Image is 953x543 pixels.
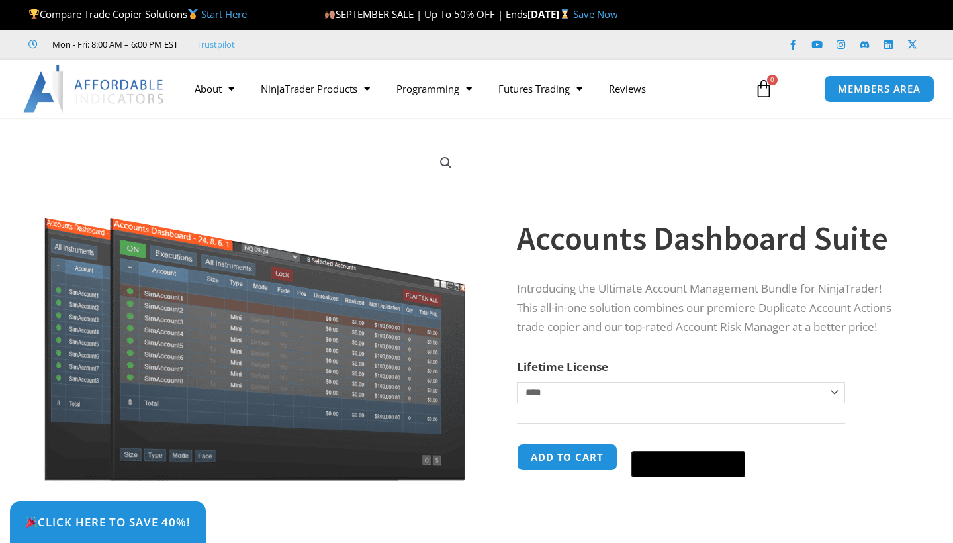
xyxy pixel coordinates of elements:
img: 🏆 [29,9,39,19]
a: Reviews [596,74,659,104]
span: SEPTEMBER SALE | Up To 50% OFF | Ends [324,7,527,21]
span: Mon - Fri: 8:00 AM – 6:00 PM EST [49,36,178,52]
a: Programming [383,74,485,104]
a: Clear options [517,410,537,419]
button: Add to cart [517,444,617,471]
a: About [181,74,248,104]
img: 🎉 [26,517,37,528]
nav: Menu [181,74,744,104]
button: Buy with GPay [631,451,745,477]
img: LogoAI | Affordable Indicators – NinjaTrader [23,65,165,113]
span: 0 [767,75,778,85]
a: Start Here [201,7,247,21]
img: Screenshot 2024-08-26 155710eeeee [42,141,468,481]
span: MEMBERS AREA [838,84,921,94]
h1: Accounts Dashboard Suite [517,215,903,262]
a: Save Now [573,7,618,21]
img: 🍂 [325,9,335,19]
img: 🥇 [188,9,198,19]
span: Click Here to save 40%! [25,517,191,528]
a: 🎉Click Here to save 40%! [10,501,206,543]
span: Compare Trade Copier Solutions [28,7,247,21]
iframe: Secure payment input frame [629,442,748,443]
p: Introducing the Ultimate Account Management Bundle for NinjaTrader! This all-in-one solution comb... [517,279,903,337]
a: Trustpilot [197,36,235,52]
label: Lifetime License [517,359,608,374]
a: MEMBERS AREA [824,75,934,103]
a: 0 [735,70,793,108]
a: Futures Trading [485,74,596,104]
a: View full-screen image gallery [434,151,458,175]
a: NinjaTrader Products [248,74,383,104]
img: ⌛ [560,9,570,19]
strong: [DATE] [527,7,573,21]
